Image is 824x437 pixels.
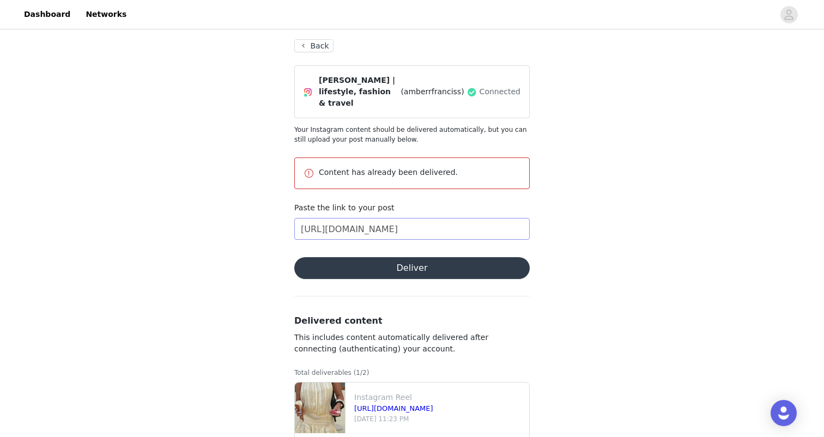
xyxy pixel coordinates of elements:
[294,333,488,353] span: This includes content automatically delivered after connecting (authenticating) your account.
[304,88,312,96] img: Instagram Icon
[480,86,520,98] span: Connected
[784,6,794,23] div: avatar
[294,39,334,52] button: Back
[79,2,133,27] a: Networks
[294,368,530,378] p: Total deliverables (1/2)
[401,86,464,98] span: (amberrfranciss)
[771,400,797,426] div: Open Intercom Messenger
[319,75,398,109] span: [PERSON_NAME] | lifestyle, fashion & travel
[295,383,345,433] img: file
[354,414,525,424] p: [DATE] 11:23 PM
[294,314,530,327] h3: Delivered content
[294,257,530,279] button: Deliver
[294,125,530,144] p: Your Instagram content should be delivered automatically, but you can still upload your post manu...
[17,2,77,27] a: Dashboard
[319,167,520,178] p: Content has already been delivered.
[294,203,395,212] label: Paste the link to your post
[354,392,525,403] p: Instagram Reel
[294,218,530,240] input: Paste the link to your content here
[354,404,433,412] a: [URL][DOMAIN_NAME]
